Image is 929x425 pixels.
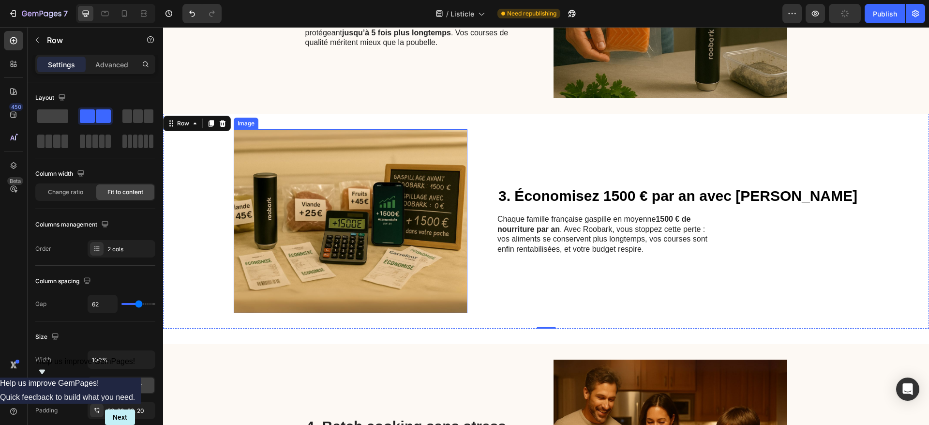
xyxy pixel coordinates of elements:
span: Listicle [450,9,474,19]
div: Undo/Redo [182,4,222,23]
div: Beta [7,177,23,185]
div: Publish [873,9,897,19]
button: Show survey - Help us improve GemPages! [36,357,135,378]
div: Size [35,331,61,344]
input: Auto [88,351,155,368]
div: Open Intercom Messenger [896,378,919,401]
span: Chaque famille française gaspille en moyenne . Avec Roobark, vous stoppez cette perte : vos alime... [334,188,544,226]
button: Publish [865,4,905,23]
span: Need republishing [507,9,556,18]
span: / [446,9,449,19]
button: 7 [4,4,72,23]
span: Change ratio [48,188,83,197]
div: Column width [35,167,87,181]
strong: 1500 € de nourriture par an [334,188,527,206]
div: Gap [35,300,46,308]
div: Columns management [35,218,111,231]
p: Row [47,34,129,46]
p: Advanced [95,60,128,70]
div: 2 cols [107,245,153,254]
div: 450 [9,103,23,111]
strong: 4. Batch cooking sans stress [143,391,344,407]
div: Order [35,244,51,253]
iframe: Design area [163,27,929,425]
strong: 3. Économisez 1500 € par an avec [PERSON_NAME] [335,161,694,177]
div: Column spacing [35,275,93,288]
div: Width [35,355,51,364]
div: Layout [35,91,68,105]
p: Settings [48,60,75,70]
span: Fit [135,381,142,390]
span: Fit to content [107,188,143,197]
p: 7 [63,8,68,19]
div: Row [12,92,28,101]
span: Help us improve GemPages! [36,357,135,365]
input: Auto [88,295,117,313]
